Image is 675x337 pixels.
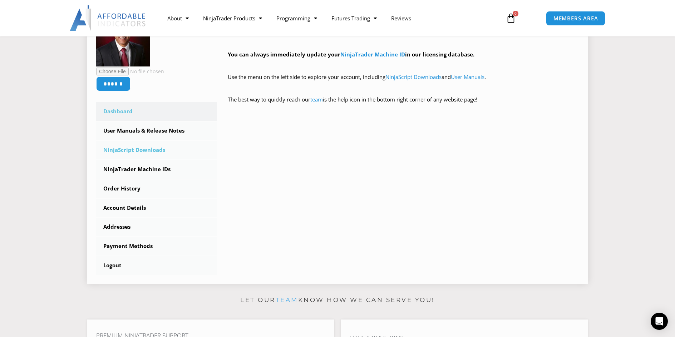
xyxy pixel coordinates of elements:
a: About [160,10,196,26]
a: User Manuals [451,73,484,80]
strong: You can always immediately update your in our licensing database. [228,51,474,58]
a: NinjaScript Downloads [385,73,442,80]
a: MEMBERS AREA [546,11,606,26]
span: MEMBERS AREA [553,16,598,21]
a: Logout [96,256,217,275]
a: 0 [495,8,527,29]
a: Account Details [96,199,217,217]
a: Order History [96,179,217,198]
nav: Account pages [96,102,217,275]
a: NinjaTrader Products [196,10,269,26]
div: Hey ! Welcome to the Members Area. Thank you for being a valuable customer! [228,16,579,115]
a: Futures Trading [324,10,384,26]
a: User Manuals & Release Notes [96,122,217,140]
a: Payment Methods [96,237,217,256]
a: NinjaScript Downloads [96,141,217,159]
a: Programming [269,10,324,26]
p: Use the menu on the left side to explore your account, including and . [228,72,579,92]
a: team [276,296,298,303]
p: Let our know how we can serve you! [87,294,588,306]
a: Reviews [384,10,418,26]
img: LogoAI | Affordable Indicators – NinjaTrader [70,5,147,31]
a: NinjaTrader Machine IDs [96,160,217,179]
a: team [310,96,323,103]
a: Addresses [96,218,217,236]
a: Dashboard [96,102,217,121]
nav: Menu [160,10,498,26]
p: The best way to quickly reach our is the help icon in the bottom right corner of any website page! [228,95,579,115]
a: NinjaTrader Machine ID [340,51,405,58]
span: 0 [513,11,518,16]
div: Open Intercom Messenger [651,313,668,330]
img: 25eeac240524b3c6fb3ad1d4c4aa7d90cc70746a5eb747fddf67f88491c2008f [96,13,150,66]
